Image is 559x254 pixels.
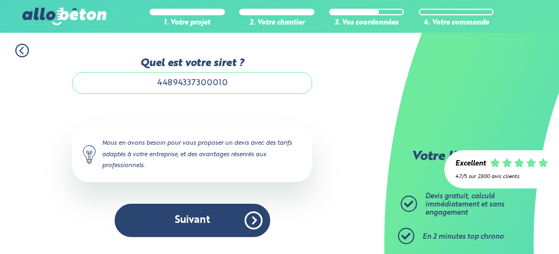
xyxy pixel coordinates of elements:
[329,19,405,27] div: 3. Vos coordonnées
[72,57,312,69] label: Quel est votre siret ?
[239,19,314,27] div: 2. Votre chantier
[462,211,547,242] iframe: Help widget launcher
[115,204,270,237] button: Suivant
[150,19,225,27] div: 1. Votre projet
[72,72,312,94] input: Siret de votre entreprise
[22,8,106,25] img: allobéton
[419,19,494,27] div: 4. Votre commande
[72,127,312,181] div: Nous en avons besoin pour vous proposer un devis avec des tarifs adaptés à votre entreprise, et d...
